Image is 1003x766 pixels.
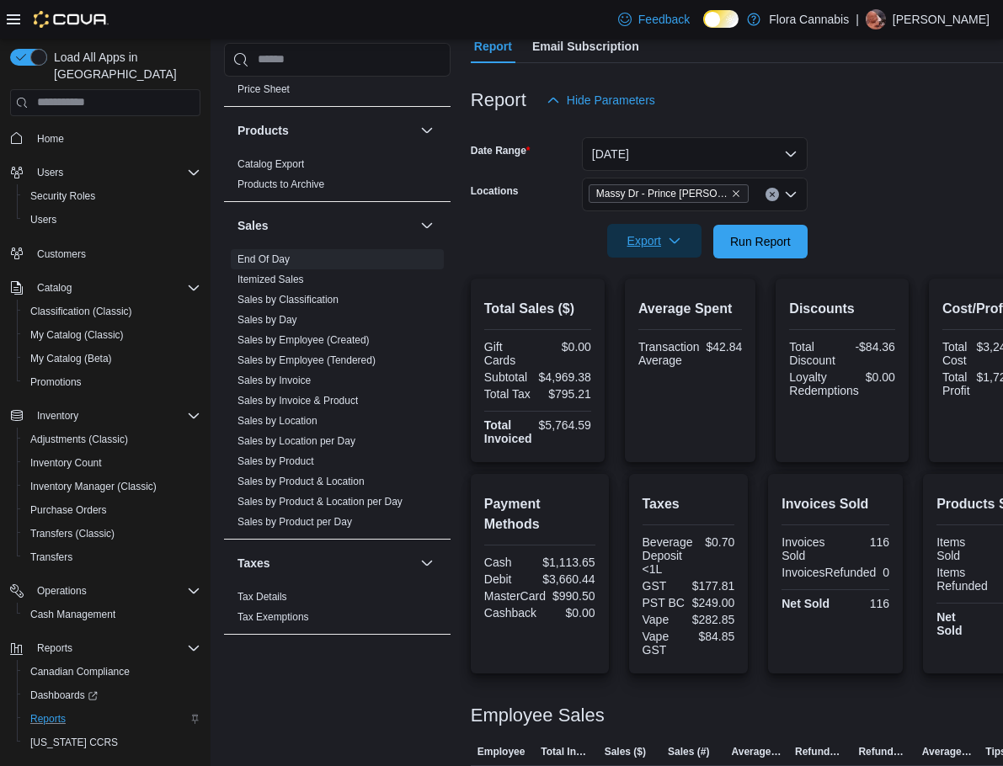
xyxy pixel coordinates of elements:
[893,9,990,29] p: [PERSON_NAME]
[30,608,115,621] span: Cash Management
[237,455,314,466] a: Sales by Product
[237,216,269,233] h3: Sales
[237,590,287,602] a: Tax Details
[237,178,324,189] a: Products to Archive
[17,684,207,707] a: Dashboards
[237,554,270,571] h3: Taxes
[24,301,139,322] a: Classification (Classic)
[30,406,85,426] button: Inventory
[477,745,526,758] span: Employee
[417,120,437,140] button: Products
[224,153,451,200] div: Products
[37,132,64,146] span: Home
[237,393,358,407] span: Sales by Invoice & Product
[237,292,339,306] span: Sales by Classification
[484,589,546,603] div: MasterCard
[24,325,200,345] span: My Catalog (Classic)
[17,300,207,323] button: Classification (Classic)
[543,606,595,620] div: $0.00
[24,453,109,473] a: Inventory Count
[643,613,686,626] div: Vape
[47,49,200,82] span: Load All Apps in [GEOGRAPHIC_DATA]
[237,354,376,365] a: Sales by Employee (Tendered)
[237,515,352,527] a: Sales by Product per Day
[17,347,207,370] button: My Catalog (Beta)
[237,414,317,426] a: Sales by Location
[484,340,535,367] div: Gift Cards
[30,689,98,702] span: Dashboards
[922,745,972,758] span: Average Refund
[24,500,200,520] span: Purchase Orders
[24,604,122,625] a: Cash Management
[30,480,157,493] span: Inventory Manager (Classic)
[782,494,889,514] h2: Invoices Sold
[691,596,734,609] div: $249.00
[3,636,207,660] button: Reports
[237,293,339,305] a: Sales by Classification
[24,524,200,544] span: Transfers (Classic)
[484,572,536,586] div: Debit
[541,387,591,401] div: $795.21
[237,157,304,169] a: Catalog Export
[936,566,988,593] div: Items Refunded
[643,630,686,657] div: Vape GST
[24,732,200,753] span: Washington CCRS
[24,662,136,682] a: Canadian Compliance
[24,186,200,206] span: Security Roles
[782,535,832,562] div: Invoices Sold
[17,475,207,498] button: Inventory Manager (Classic)
[30,638,79,658] button: Reports
[30,278,78,298] button: Catalog
[839,535,889,549] div: 116
[237,495,403,507] a: Sales by Product & Location per Day
[668,745,709,758] span: Sales (#)
[30,581,200,601] span: Operations
[30,665,130,678] span: Canadian Compliance
[24,429,200,449] span: Adjustments (Classic)
[30,456,102,470] span: Inventory Count
[24,372,200,392] span: Promotions
[30,128,200,149] span: Home
[30,162,200,183] span: Users
[37,281,72,295] span: Catalog
[37,409,78,423] span: Inventory
[936,535,979,562] div: Items Sold
[589,184,749,203] span: Massy Dr - Prince George - 450075
[237,272,304,285] span: Itemized Sales
[237,82,290,95] span: Price Sheet
[942,340,970,367] div: Total Cost
[24,709,200,729] span: Reports
[237,434,355,446] a: Sales by Location per Day
[471,144,531,157] label: Date Range
[17,545,207,569] button: Transfers
[30,712,66,726] span: Reports
[942,370,970,397] div: Total Profit
[24,662,200,682] span: Canadian Compliance
[17,660,207,684] button: Canadian Compliance
[24,604,200,625] span: Cash Management
[605,745,646,758] span: Sales ($)
[224,248,451,538] div: Sales
[766,188,779,201] button: Clear input
[237,312,297,326] span: Sales by Day
[3,161,207,184] button: Users
[30,375,82,389] span: Promotions
[24,500,114,520] a: Purchase Orders
[237,216,413,233] button: Sales
[541,745,590,758] span: Total Invoiced
[3,579,207,603] button: Operations
[237,373,311,386] span: Sales by Invoice
[539,418,591,432] div: $5,764.59
[237,374,311,386] a: Sales by Invoice
[643,494,735,514] h2: Taxes
[224,78,451,105] div: Pricing
[17,370,207,394] button: Promotions
[30,736,118,749] span: [US_STATE] CCRS
[484,556,536,569] div: Cash
[539,370,591,384] div: $4,969.38
[643,579,686,593] div: GST
[24,348,200,369] span: My Catalog (Beta)
[17,731,207,754] button: [US_STATE] CCRS
[24,453,200,473] span: Inventory Count
[532,29,639,63] span: Email Subscription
